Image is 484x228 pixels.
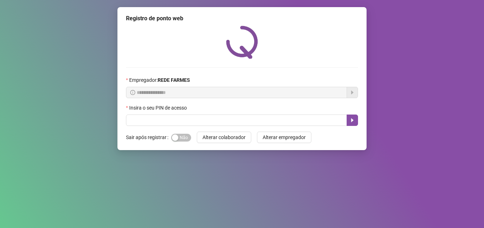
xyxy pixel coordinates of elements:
img: QRPoint [226,26,258,59]
button: Alterar empregador [257,132,311,143]
span: Empregador : [129,76,190,84]
span: caret-right [349,117,355,123]
button: Alterar colaborador [197,132,251,143]
strong: REDE FARMES [158,77,190,83]
span: Alterar empregador [263,133,306,141]
label: Insira o seu PIN de acesso [126,104,191,112]
label: Sair após registrar [126,132,171,143]
span: info-circle [130,90,135,95]
div: Registro de ponto web [126,14,358,23]
span: Alterar colaborador [202,133,246,141]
